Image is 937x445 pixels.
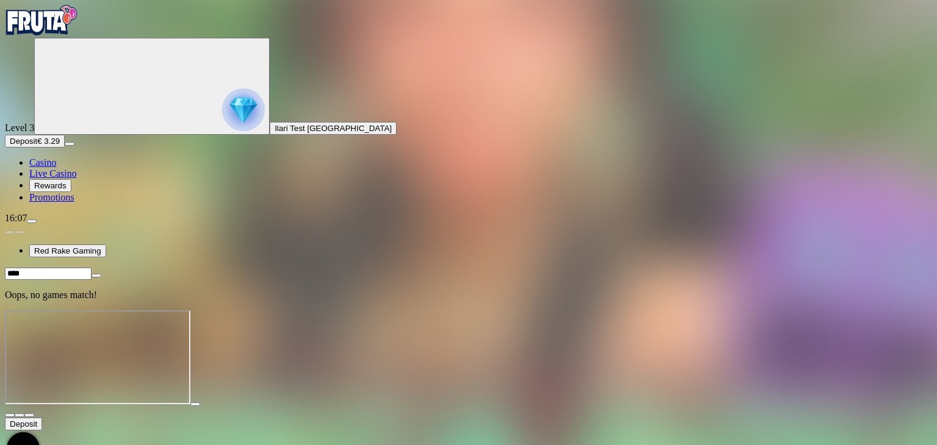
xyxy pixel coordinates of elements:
[5,27,78,37] a: Fruta
[34,38,270,135] button: reward progress
[5,135,65,148] button: Depositplus icon€ 3.29
[29,244,106,257] button: Red Rake Gaming
[92,274,101,277] button: clear entry
[34,246,101,255] span: Red Rake Gaming
[29,168,77,179] a: Live Casino
[5,157,932,203] nav: Main menu
[5,310,190,404] iframe: Azteca Gold Collect
[24,413,34,417] button: fullscreen icon
[29,157,56,168] a: Casino
[5,5,78,35] img: Fruta
[5,123,34,133] span: Level 3
[5,230,15,234] button: prev slide
[15,230,24,234] button: next slide
[29,192,74,202] a: Promotions
[270,122,397,135] button: Ilari Test [GEOGRAPHIC_DATA]
[65,142,74,146] button: menu
[10,419,37,429] span: Deposit
[222,88,265,131] img: reward progress
[190,402,200,406] button: play icon
[5,413,15,417] button: close icon
[37,137,60,146] span: € 3.29
[34,181,66,190] span: Rewards
[5,213,27,223] span: 16:07
[27,219,37,223] button: menu
[29,179,71,192] button: Rewards
[5,418,42,430] button: Deposit
[275,124,392,133] span: Ilari Test [GEOGRAPHIC_DATA]
[5,5,932,203] nav: Primary
[10,137,37,146] span: Deposit
[5,268,92,280] input: Search
[15,413,24,417] button: chevron-down icon
[5,290,932,301] p: Oops, no games match!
